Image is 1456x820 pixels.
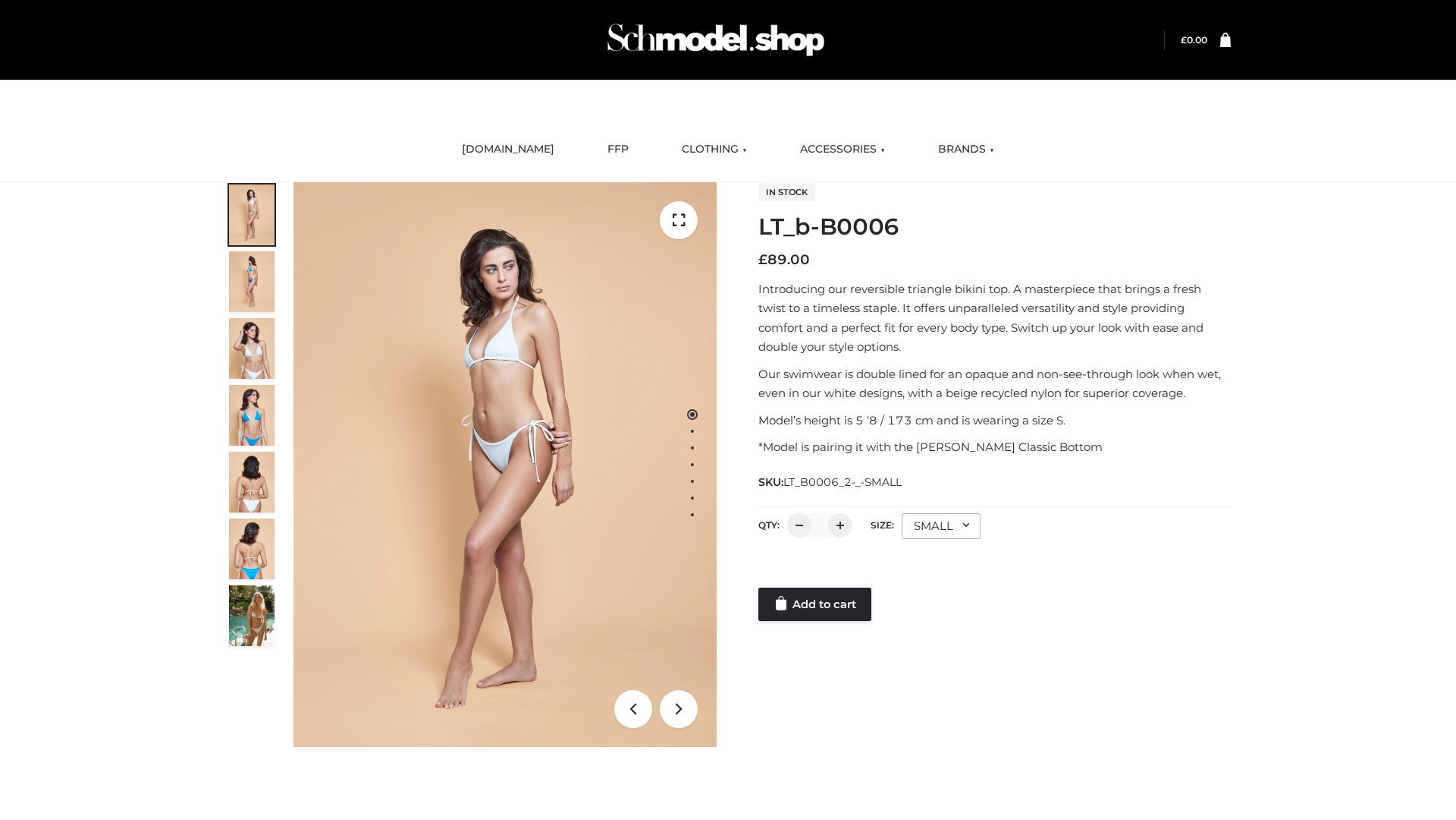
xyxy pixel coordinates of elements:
[1181,34,1187,46] span: £
[902,513,981,539] div: SMALL
[229,251,275,312] img: ArielClassicBikiniTop_CloudNine_AzureSky_OW114ECO_2-scaled.jpg
[758,588,871,621] a: Add to cart
[758,279,1231,357] p: Introducing our reversible triangle bikini top. A masterpiece that brings a fresh twist to a time...
[758,251,767,268] span: £
[789,133,896,166] a: ACCESSORIES
[670,133,758,166] a: CLOTHING
[596,133,640,166] a: FFP
[1181,34,1207,46] bdi: 0.00
[758,183,815,201] span: In stock
[293,182,717,747] img: ArielClassicBikiniTop_CloudNine_AzureSky_OW114ECO_1
[758,519,780,531] label: QTY:
[602,10,830,70] img: Schmodel Admin 964
[229,452,275,512] img: ArielClassicBikiniTop_CloudNine_AzureSky_OW114ECO_7-scaled.jpg
[758,437,1231,457] p: *Model is pairing it with the [PERSON_NAME] Classic Bottom
[758,213,1231,241] h1: LT_b-B0006
[229,519,275,579] img: ArielClassicBikiniTop_CloudNine_AzureSky_OW114ECO_8-scaled.jpg
[450,133,566,166] a: [DOMAIN_NAME]
[758,411,1231,430] p: Model’s height is 5 ‘8 / 173 cm and is wearing a size S.
[229,385,275,446] img: ArielClassicBikiniTop_CloudNine_AzureSky_OW114ECO_4-scaled.jpg
[927,133,1006,166] a: BRANDS
[229,318,275,379] img: ArielClassicBikiniTop_CloudNine_AzureSky_OW114ECO_3-scaled.jpg
[758,251,810,268] bdi: 89.00
[758,473,903,491] span: SKU:
[229,585,275,646] img: Arieltop_CloudNine_AzureSky2.jpg
[758,364,1231,403] p: Our swimwear is double lined for an opaque and non-see-through look when wet, even in our white d...
[1181,34,1207,46] a: £0.00
[783,475,902,489] span: LT_B0006_2-_-SMALL
[871,519,894,531] label: Size:
[229,184,275,245] img: ArielClassicBikiniTop_CloudNine_AzureSky_OW114ECO_1-scaled.jpg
